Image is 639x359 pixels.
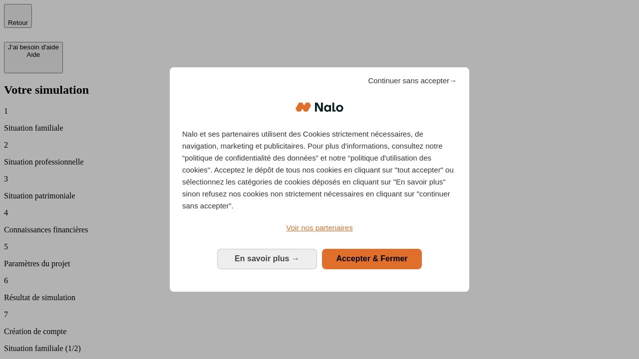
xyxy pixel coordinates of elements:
span: En savoir plus → [235,254,300,263]
div: Bienvenue chez Nalo Gestion du consentement [170,67,469,291]
img: Logo [296,92,343,122]
span: Accepter & Fermer [336,254,407,263]
p: Nalo et ses partenaires utilisent des Cookies strictement nécessaires, de navigation, marketing e... [182,128,457,212]
button: Accepter & Fermer: Accepter notre traitement des données et fermer [322,249,422,269]
button: En savoir plus: Configurer vos consentements [217,249,317,269]
span: Continuer sans accepter→ [368,75,457,87]
span: Voir nos partenaires [286,223,352,232]
a: Voir nos partenaires [182,222,457,234]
